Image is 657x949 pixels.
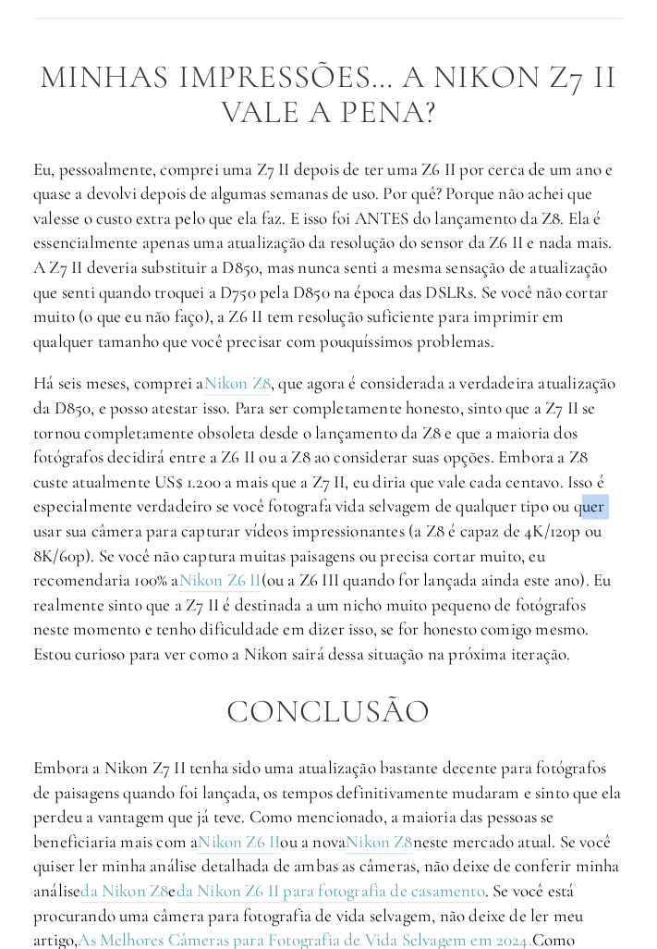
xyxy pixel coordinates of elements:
[33,372,620,590] font: , que agora é considerada a verdadeira atualização da D850, e posso atestar isso. Para ser comple...
[33,757,626,852] font: Embora a Nikon Z7 II tenha sido uma atualização bastante decente para fotógrafos de paisagens qua...
[346,831,413,854] a: Nikon Z8
[40,57,626,132] font: Minhas impressões… A Nikon Z7 II vale a pena?
[198,831,280,852] font: Nikon Z6 II
[80,880,168,901] font: da Nikon Z8
[176,880,485,903] a: da Nikon Z6 II para fotografia de casamento
[204,372,272,395] a: Nikon Z8
[179,569,262,590] font: Nikon Z6 II
[280,831,346,852] font: ou a nova
[80,880,168,903] a: da Nikon Z8
[204,372,272,393] font: Nikon Z8
[33,372,204,393] font: Há seis meses, comprei a
[346,831,413,852] font: Nikon Z8
[33,158,617,351] font: Eu, pessoalmente, comprei uma Z7 II depois de ter uma Z6 II por cerca de um ano e quase a devolvi...
[33,569,615,664] font: (ou a Z6 III quando for lançada ainda este ano). Eu realmente sinto que a Z7 II é destinada a um ...
[179,569,262,592] a: Nikon Z6 II
[168,880,176,901] font: e
[176,880,485,901] font: da Nikon Z6 II para fotografia de casamento
[198,831,280,854] a: Nikon Z6 II
[33,831,624,901] font: neste mercado atual. Se você quiser ler minha análise detalhada de ambas as câmeras, não deixe de...
[226,692,430,731] font: Conclusão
